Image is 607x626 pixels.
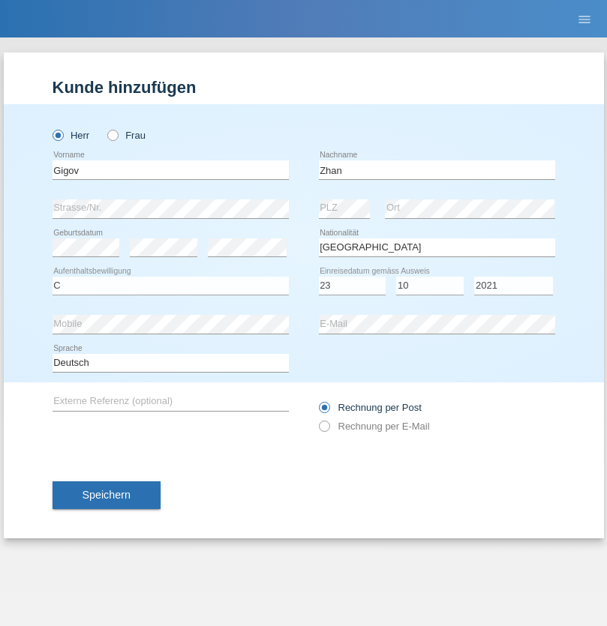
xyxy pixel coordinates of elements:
input: Rechnung per Post [319,402,329,421]
i: menu [577,12,592,27]
button: Speichern [53,481,161,510]
label: Herr [53,130,90,141]
label: Frau [107,130,146,141]
label: Rechnung per Post [319,402,422,413]
a: menu [569,14,599,23]
input: Frau [107,130,117,139]
input: Rechnung per E-Mail [319,421,329,439]
label: Rechnung per E-Mail [319,421,430,432]
input: Herr [53,130,62,139]
span: Speichern [83,489,131,501]
h1: Kunde hinzufügen [53,78,555,97]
